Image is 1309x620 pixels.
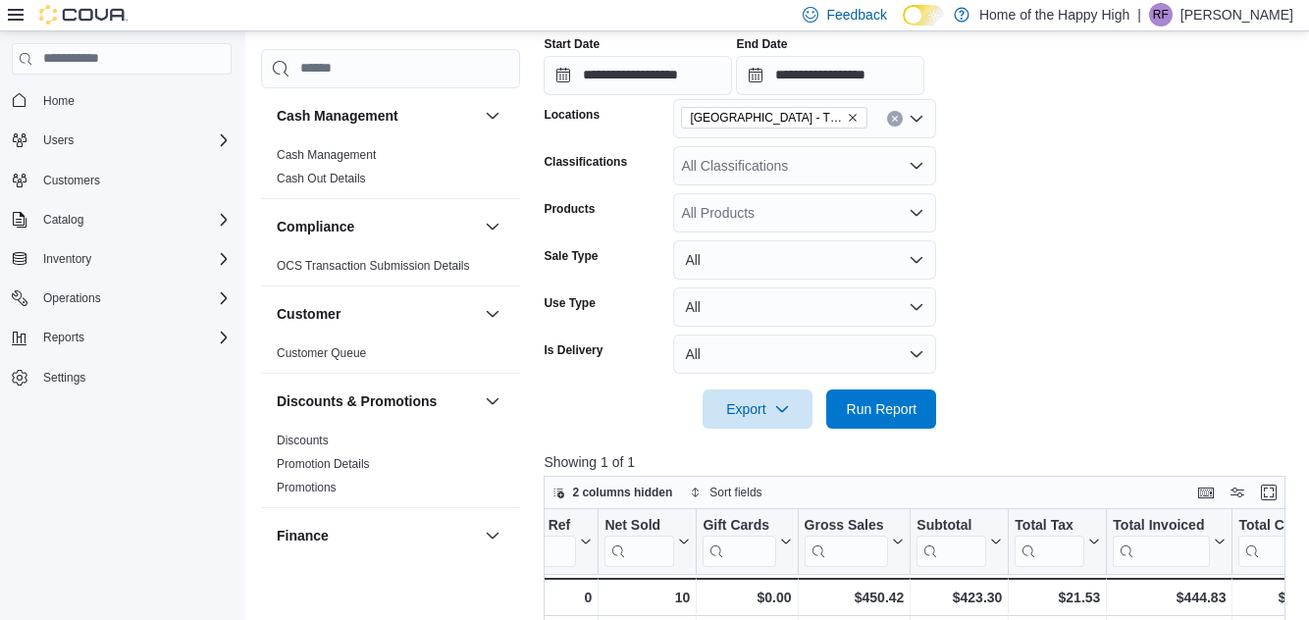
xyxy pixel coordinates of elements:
[544,295,595,311] label: Use Type
[1153,3,1169,26] span: RF
[673,240,936,280] button: All
[277,346,366,360] a: Customer Queue
[35,247,99,271] button: Inventory
[35,326,92,349] button: Reports
[35,208,91,232] button: Catalog
[917,516,987,535] div: Subtotal
[277,217,354,236] h3: Compliance
[805,516,905,566] button: Gross Sales
[35,89,82,113] a: Home
[43,132,74,148] span: Users
[1257,481,1281,504] button: Enter fullscreen
[1180,3,1293,26] p: [PERSON_NAME]
[704,516,776,535] div: Gift Cards
[277,391,477,411] button: Discounts & Promotions
[277,480,337,495] span: Promotions
[1137,3,1141,26] p: |
[481,215,504,238] button: Compliance
[277,171,366,186] span: Cash Out Details
[261,341,520,373] div: Customer
[682,481,769,504] button: Sort fields
[544,248,598,264] label: Sale Type
[261,429,520,507] div: Discounts & Promotions
[35,169,108,192] a: Customers
[673,287,936,327] button: All
[544,36,600,52] label: Start Date
[4,245,239,273] button: Inventory
[35,168,232,192] span: Customers
[43,93,75,109] span: Home
[917,516,987,566] div: Subtotal
[1194,481,1218,504] button: Keyboard shortcuts
[826,5,886,25] span: Feedback
[35,208,232,232] span: Catalog
[277,147,376,163] span: Cash Management
[261,143,520,198] div: Cash Management
[35,129,81,152] button: Users
[277,457,370,471] a: Promotion Details
[887,111,903,127] button: Clear input
[805,516,889,535] div: Gross Sales
[1016,516,1085,535] div: Total Tax
[4,166,239,194] button: Customers
[12,78,232,443] nav: Complex example
[979,3,1129,26] p: Home of the Happy High
[43,173,100,188] span: Customers
[277,481,337,494] a: Promotions
[572,485,672,500] span: 2 columns hidden
[4,363,239,391] button: Settings
[4,284,239,312] button: Operations
[909,205,924,221] button: Open list of options
[481,104,504,128] button: Cash Management
[909,111,924,127] button: Open list of options
[277,172,366,185] a: Cash Out Details
[544,154,627,170] label: Classifications
[1226,481,1249,504] button: Display options
[43,330,84,345] span: Reports
[35,129,232,152] span: Users
[709,485,761,500] span: Sort fields
[1149,3,1173,26] div: Reshawn Facey
[704,586,792,609] div: $0.00
[277,391,437,411] h3: Discounts & Promotions
[826,389,936,429] button: Run Report
[1114,516,1211,535] div: Total Invoiced
[544,342,602,358] label: Is Delivery
[277,258,470,274] span: OCS Transaction Submission Details
[35,88,232,113] span: Home
[909,158,924,174] button: Open list of options
[917,516,1003,566] button: Subtotal
[43,290,101,306] span: Operations
[544,56,732,95] input: Press the down key to open a popover containing a calendar.
[673,335,936,374] button: All
[43,212,83,228] span: Catalog
[43,370,85,386] span: Settings
[544,452,1293,472] p: Showing 1 of 1
[704,516,776,566] div: Gift Card Sales
[277,106,398,126] h3: Cash Management
[545,481,680,504] button: 2 columns hidden
[736,36,787,52] label: End Date
[605,516,675,566] div: Net Sold
[847,399,917,419] span: Run Report
[690,108,843,128] span: [GEOGRAPHIC_DATA] - The Shed District - Fire & Flower
[805,516,889,566] div: Gross Sales
[714,389,801,429] span: Export
[277,217,477,236] button: Compliance
[277,345,366,361] span: Customer Queue
[4,206,239,233] button: Catalog
[605,516,675,535] div: Net Sold
[481,302,504,326] button: Customer
[35,286,109,310] button: Operations
[1016,516,1101,566] button: Total Tax
[4,324,239,351] button: Reports
[4,127,239,154] button: Users
[277,526,477,545] button: Finance
[681,107,867,129] span: Winnipeg - The Shed District - Fire & Flower
[277,304,340,324] h3: Customer
[704,516,792,566] button: Gift Cards
[481,524,504,547] button: Finance
[277,148,376,162] a: Cash Management
[805,586,905,609] div: $450.42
